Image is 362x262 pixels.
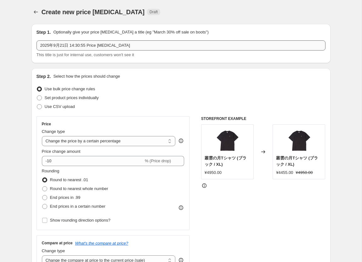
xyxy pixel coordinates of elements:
[296,170,313,176] strike: ¥4950.00
[45,95,99,100] span: Set product prices individually
[205,156,246,167] span: 叢雲の月Tシャツ (ブラック / XL)
[276,170,293,176] div: ¥4455.00
[215,128,240,153] img: NII-2311-001A_1280px_80x.jpg
[42,129,65,134] span: Change type
[42,122,51,127] h3: Price
[45,104,75,109] span: Use CSV upload
[37,29,51,35] h2: Step 1.
[75,241,128,246] button: What's the compare at price?
[50,195,81,200] span: End prices in .99
[50,204,105,209] span: End prices in a certain number
[53,29,208,35] p: Optionally give your price [MEDICAL_DATA] a title (eg "March 30% off sale on boots")
[53,73,120,80] p: Select how the prices should change
[42,9,145,15] span: Create new price [MEDICAL_DATA]
[42,149,81,154] span: Price change amount
[50,186,108,191] span: Round to nearest whole number
[45,86,95,91] span: Use bulk price change rules
[276,156,318,167] span: 叢雲の月Tシャツ (ブラック / XL)
[145,158,171,163] span: % (Price drop)
[50,218,110,223] span: Show rounding direction options?
[205,170,222,176] div: ¥4950.00
[42,241,73,246] h3: Compare at price
[42,248,65,253] span: Change type
[42,169,59,173] span: Rounding
[31,8,40,16] button: Price change jobs
[178,138,184,144] div: help
[37,52,134,57] span: This title is just for internal use, customers won't see it
[37,73,51,80] h2: Step 2.
[286,128,312,153] img: NII-2311-001A_1280px_80x.jpg
[50,177,88,182] span: Round to nearest .01
[42,156,144,166] input: -15
[37,40,325,51] input: 30% off holiday sale
[150,9,158,15] span: Draft
[201,116,325,121] h6: STOREFRONT EXAMPLE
